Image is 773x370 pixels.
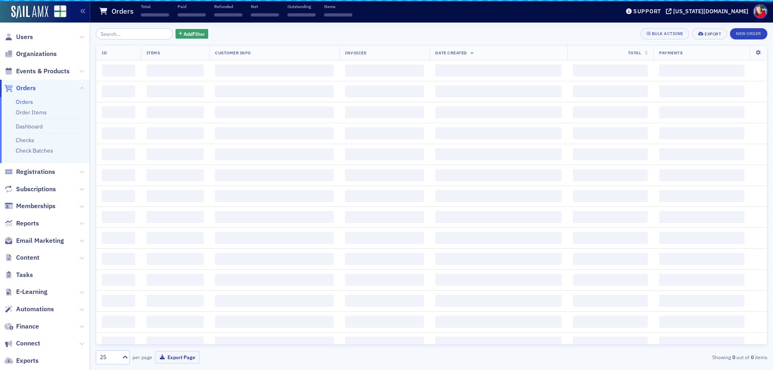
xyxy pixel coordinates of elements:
[345,190,424,202] span: ‌
[435,253,561,265] span: ‌
[659,274,744,286] span: ‌
[659,106,744,118] span: ‌
[214,13,242,17] span: ‌
[215,64,334,76] span: ‌
[16,167,55,176] span: Registrations
[435,232,561,244] span: ‌
[628,50,641,56] span: Total
[435,295,561,307] span: ‌
[573,316,648,328] span: ‌
[659,253,744,265] span: ‌
[102,295,135,307] span: ‌
[16,98,33,105] a: Orders
[4,339,40,348] a: Connect
[16,147,53,154] a: Check Batches
[215,50,251,56] span: Customer Info
[102,274,135,286] span: ‌
[435,50,467,56] span: Date Created
[141,4,169,9] p: Total
[324,4,352,9] p: Items
[48,5,66,19] a: View Homepage
[4,50,57,58] a: Organizations
[705,32,721,36] div: Export
[147,232,204,244] span: ‌
[147,190,204,202] span: ‌
[251,13,279,17] span: ‌
[659,232,744,244] span: ‌
[147,148,204,160] span: ‌
[435,337,561,349] span: ‌
[435,211,561,223] span: ‌
[102,106,135,118] span: ‌
[435,127,561,139] span: ‌
[345,64,424,76] span: ‌
[147,85,204,97] span: ‌
[659,337,744,349] span: ‌
[147,64,204,76] span: ‌
[659,169,744,181] span: ‌
[573,85,648,97] span: ‌
[753,4,767,19] span: Profile
[731,353,736,361] strong: 0
[54,5,66,18] img: SailAMX
[102,337,135,349] span: ‌
[633,8,661,15] div: Support
[4,202,56,211] a: Memberships
[692,28,727,39] button: Export
[147,295,204,307] span: ‌
[16,123,43,130] a: Dashboard
[147,274,204,286] span: ‌
[147,253,204,265] span: ‌
[215,169,334,181] span: ‌
[749,353,755,361] strong: 0
[4,67,70,76] a: Events & Products
[11,6,48,19] a: SailAMX
[214,4,242,9] p: Refunded
[345,50,366,56] span: Invoicee
[573,190,648,202] span: ‌
[141,13,169,17] span: ‌
[287,13,316,17] span: ‌
[573,169,648,181] span: ‌
[102,50,107,56] span: ID
[147,50,160,56] span: Items
[215,232,334,244] span: ‌
[666,8,751,14] button: [US_STATE][DOMAIN_NAME]
[4,219,39,228] a: Reports
[176,29,209,39] button: AddFilter
[251,4,279,9] p: Net
[215,211,334,223] span: ‌
[215,337,334,349] span: ‌
[147,337,204,349] span: ‌
[102,190,135,202] span: ‌
[4,236,64,245] a: Email Marketing
[435,190,561,202] span: ‌
[573,274,648,286] span: ‌
[345,106,424,118] span: ‌
[96,28,173,39] input: Search…
[4,253,39,262] a: Content
[435,106,561,118] span: ‌
[573,148,648,160] span: ‌
[345,211,424,223] span: ‌
[4,356,39,365] a: Exports
[16,339,40,348] span: Connect
[573,337,648,349] span: ‌
[659,50,682,56] span: Payments
[4,287,48,296] a: E-Learning
[100,353,118,362] div: 25
[345,232,424,244] span: ‌
[16,236,64,245] span: Email Marketing
[112,6,134,16] h1: Orders
[345,316,424,328] span: ‌
[16,287,48,296] span: E-Learning
[102,232,135,244] span: ‌
[16,84,36,93] span: Orders
[345,295,424,307] span: ‌
[16,253,39,262] span: Content
[102,85,135,97] span: ‌
[215,148,334,160] span: ‌
[215,295,334,307] span: ‌
[435,85,561,97] span: ‌
[147,127,204,139] span: ‌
